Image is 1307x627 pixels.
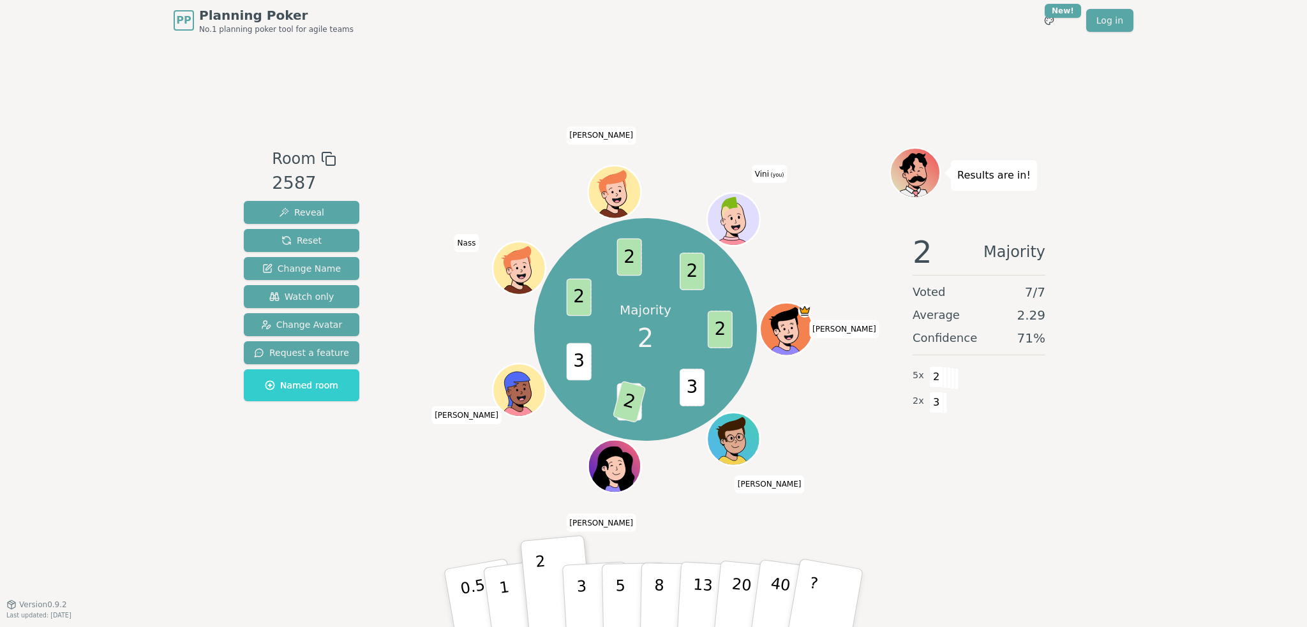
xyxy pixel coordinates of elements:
button: Named room [244,369,359,401]
span: Version 0.9.2 [19,600,67,610]
button: Click to change your avatar [708,195,758,244]
span: Click to change your name [566,127,636,145]
span: 2 [929,366,944,388]
button: Reveal [244,201,359,224]
span: Request a feature [254,346,349,359]
span: Reveal [279,206,324,219]
span: 2 [638,319,653,357]
span: Change Name [262,262,341,275]
button: Version0.9.2 [6,600,67,610]
span: Change Avatar [261,318,343,331]
span: Click to change your name [431,406,502,424]
button: Change Name [244,257,359,280]
span: 2 [616,239,641,276]
span: Watch only [269,290,334,303]
p: Results are in! [957,166,1031,184]
span: Planning Poker [199,6,354,24]
div: New! [1045,4,1081,18]
span: 3 [929,392,944,413]
button: Change Avatar [244,313,359,336]
span: 2 [566,279,591,316]
span: 2 x [913,394,924,408]
span: Confidence [913,329,977,347]
span: Named room [265,379,338,392]
span: Last updated: [DATE] [6,612,71,619]
span: Iosif is the host [798,304,811,318]
span: 2.29 [1017,306,1045,324]
span: Average [913,306,960,324]
button: Reset [244,229,359,252]
span: Click to change your name [735,476,805,494]
span: Click to change your name [809,320,879,338]
span: Reset [281,234,322,247]
span: Room [272,147,315,170]
span: 2 [913,237,932,267]
span: 3 [680,369,705,406]
span: Majority [983,237,1045,267]
span: Click to change your name [454,234,479,252]
span: No.1 planning poker tool for agile teams [199,24,354,34]
button: New! [1038,9,1061,32]
span: 7 / 7 [1025,283,1045,301]
span: Click to change your name [566,514,636,532]
p: Majority [620,301,671,319]
span: (you) [769,172,784,178]
span: 71 % [1017,329,1045,347]
a: PPPlanning PokerNo.1 planning poker tool for agile teams [174,6,354,34]
span: 5 x [913,369,924,383]
span: 2 [707,311,732,348]
div: 2587 [272,170,336,196]
span: 2 [680,253,705,290]
span: 2 [612,380,646,423]
span: Click to change your name [752,165,788,183]
span: PP [176,13,191,28]
span: Voted [913,283,946,301]
button: Watch only [244,285,359,308]
p: 2 [535,552,551,622]
span: 3 [566,343,591,381]
a: Log in [1086,9,1133,32]
button: Request a feature [244,341,359,364]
